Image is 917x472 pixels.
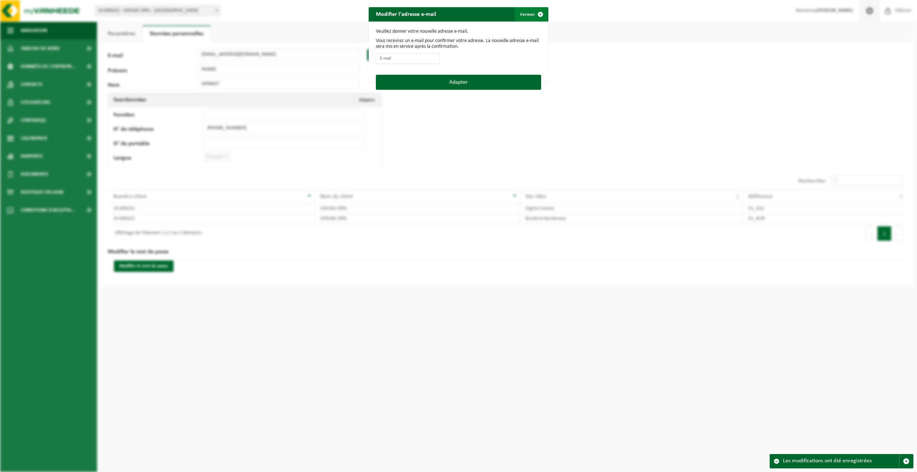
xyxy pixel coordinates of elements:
p: Vous recevrez un e-mail pour confirmer votre adresse. La nouvelle adresse e-mail sera mis en serv... [376,38,541,50]
input: E-mail [376,53,440,64]
button: Adapter [376,75,541,90]
button: Fermer [515,7,548,22]
h2: Modifier l'adresse e-mail [369,7,443,21]
p: Veuillez donner votre nouvelle adresse e-mail. [376,29,541,34]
